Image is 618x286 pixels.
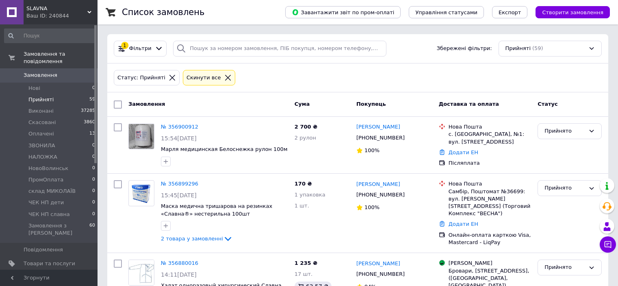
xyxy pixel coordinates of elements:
span: Нові [28,85,40,92]
span: ПромОплата [28,176,63,183]
span: Повідомлення [24,246,63,253]
h1: Список замовлень [122,7,204,17]
span: склад МИКОЛАЇВ [28,188,76,195]
span: 1 235 ₴ [295,260,317,266]
a: Створити замовлення [527,9,610,15]
span: 2 товара у замовленні [161,236,223,242]
a: Фото товару [128,260,154,286]
a: Фото товару [128,123,154,149]
a: [PERSON_NAME] [356,181,400,188]
button: Управління статусами [409,6,484,18]
span: Товари та послуги [24,260,75,267]
span: 37285 [81,107,95,115]
span: 170 ₴ [295,181,312,187]
span: НАЛОЖКА [28,153,57,161]
span: 60 [89,222,95,237]
a: 2 товара у замовленні [161,236,233,242]
span: ЧЕК НП дети [28,199,64,206]
span: Прийняті [505,45,531,52]
span: Покупець [356,101,386,107]
span: 2 700 ₴ [295,124,317,130]
a: Маска медична тришарова на резинках «Славна®» нестерильна 100шт [161,203,272,217]
span: 100% [364,204,379,210]
span: Доставка та оплата [439,101,499,107]
span: [PHONE_NUMBER] [356,192,405,198]
div: Cкинути все [185,74,223,82]
div: Прийнято [544,127,585,135]
span: 0 [92,153,95,161]
button: Завантажити звіт по пром-оплаті [285,6,401,18]
input: Пошук за номером замовлення, ПІБ покупця, номером телефону, Email, номером накладної [173,41,386,57]
div: Самбір, Поштомат №36699: вул. [PERSON_NAME][STREET_ADDRESS] (Торговий Комплекс "ВЕСНА") [449,188,531,218]
div: Онлайн-оплата карткою Visa, Mastercard - LiqPay [449,231,531,246]
div: Прийнято [544,263,585,272]
span: (59) [532,45,543,51]
span: Збережені фільтри: [437,45,492,52]
span: 59 [89,96,95,103]
a: Додати ЕН [449,149,478,155]
span: Фільтри [129,45,152,52]
button: Створити замовлення [536,6,610,18]
div: с. [GEOGRAPHIC_DATA], №1: вул. [STREET_ADDRESS] [449,131,531,145]
div: Статус: Прийняті [116,74,167,82]
span: ЧЕК НП славна [28,211,70,218]
span: Завантажити звіт по пром-оплаті [292,9,394,16]
span: Оплачені [28,130,54,138]
a: [PERSON_NAME] [356,260,400,268]
div: Післяплата [449,159,531,167]
button: Експорт [492,6,528,18]
span: 0 [92,176,95,183]
span: 0 [92,188,95,195]
div: [PERSON_NAME] [449,260,531,267]
span: Створити замовлення [542,9,603,15]
span: Прийняті [28,96,54,103]
span: Замовлення [128,101,165,107]
span: Статус [538,101,558,107]
span: ЗВОНИЛА [28,142,55,149]
span: Виконані [28,107,54,115]
span: 2 рулон [295,135,316,141]
img: Фото товару [129,183,154,204]
span: 0 [92,142,95,149]
span: 100% [364,147,379,153]
span: Експорт [499,9,521,15]
span: Скасовані [28,119,56,126]
span: Управління статусами [415,9,477,15]
span: Замовлення та повідомлення [24,50,98,65]
span: [PHONE_NUMBER] [356,135,405,141]
img: Фото товару [129,260,154,285]
div: Нова Пошта [449,180,531,188]
span: 1 шт. [295,203,309,209]
span: Замовлення з [PERSON_NAME] [28,222,89,237]
span: 3860 [84,119,95,126]
span: 0 [92,199,95,206]
div: 1 [121,42,128,49]
span: [PHONE_NUMBER] [356,271,405,277]
div: Ваш ID: 240844 [26,12,98,20]
a: Додати ЕН [449,221,478,227]
input: Пошук [4,28,96,43]
span: Cума [295,101,310,107]
div: Нова Пошта [449,123,531,131]
a: [PERSON_NAME] [356,123,400,131]
a: № 356880016 [161,260,198,266]
span: 13 [89,130,95,138]
button: Чат з покупцем [600,236,616,253]
span: 0 [92,165,95,172]
span: 0 [92,211,95,218]
div: Прийнято [544,184,585,192]
span: SLAVNA [26,5,87,12]
span: 15:54[DATE] [161,135,197,142]
span: 15:45[DATE] [161,192,197,199]
a: № 356900912 [161,124,198,130]
span: 0 [92,85,95,92]
a: Фото товару [128,180,154,206]
span: Замовлення [24,72,57,79]
span: НовоВолинськ [28,165,68,172]
span: 1 упаковка [295,192,325,198]
a: Марля медицинская Белоснежка рулон 100м [161,146,288,152]
img: Фото товару [129,124,154,149]
span: 17 шт. [295,271,312,277]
